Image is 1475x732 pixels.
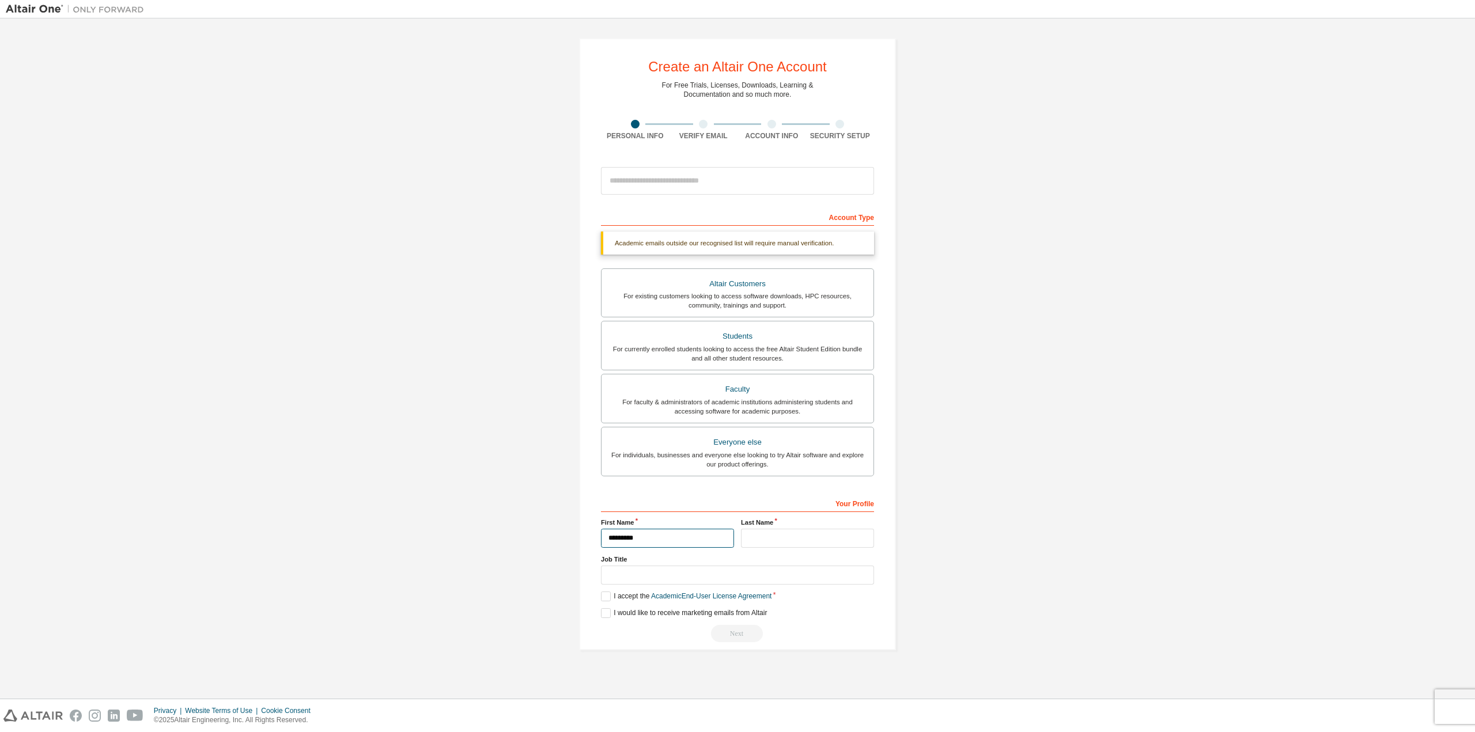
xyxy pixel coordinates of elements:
div: For existing customers looking to access software downloads, HPC resources, community, trainings ... [608,291,867,310]
div: Altair Customers [608,276,867,292]
div: Create an Altair One Account [648,60,827,74]
div: Your Profile [601,494,874,512]
div: Personal Info [601,131,670,141]
div: Everyone else [608,434,867,450]
div: Privacy [154,706,185,715]
div: Cookie Consent [261,706,317,715]
div: Verify Email [670,131,738,141]
div: Account Info [737,131,806,141]
img: linkedin.svg [108,710,120,722]
img: youtube.svg [127,710,143,722]
label: I accept the [601,591,771,601]
div: For Free Trials, Licenses, Downloads, Learning & Documentation and so much more. [662,81,814,99]
div: Read and acccept EULA to continue [601,625,874,642]
img: facebook.svg [70,710,82,722]
div: Website Terms of Use [185,706,261,715]
div: For faculty & administrators of academic institutions administering students and accessing softwa... [608,397,867,416]
div: Account Type [601,207,874,226]
div: Security Setup [806,131,875,141]
label: Last Name [741,518,874,527]
img: instagram.svg [89,710,101,722]
div: Academic emails outside our recognised list will require manual verification. [601,232,874,255]
div: Faculty [608,381,867,397]
p: © 2025 Altair Engineering, Inc. All Rights Reserved. [154,715,317,725]
img: altair_logo.svg [3,710,63,722]
div: Students [608,328,867,344]
label: Job Title [601,555,874,564]
a: Academic End-User License Agreement [651,592,771,600]
div: For currently enrolled students looking to access the free Altair Student Edition bundle and all ... [608,344,867,363]
img: Altair One [6,3,150,15]
div: For individuals, businesses and everyone else looking to try Altair software and explore our prod... [608,450,867,469]
label: I would like to receive marketing emails from Altair [601,608,767,618]
label: First Name [601,518,734,527]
